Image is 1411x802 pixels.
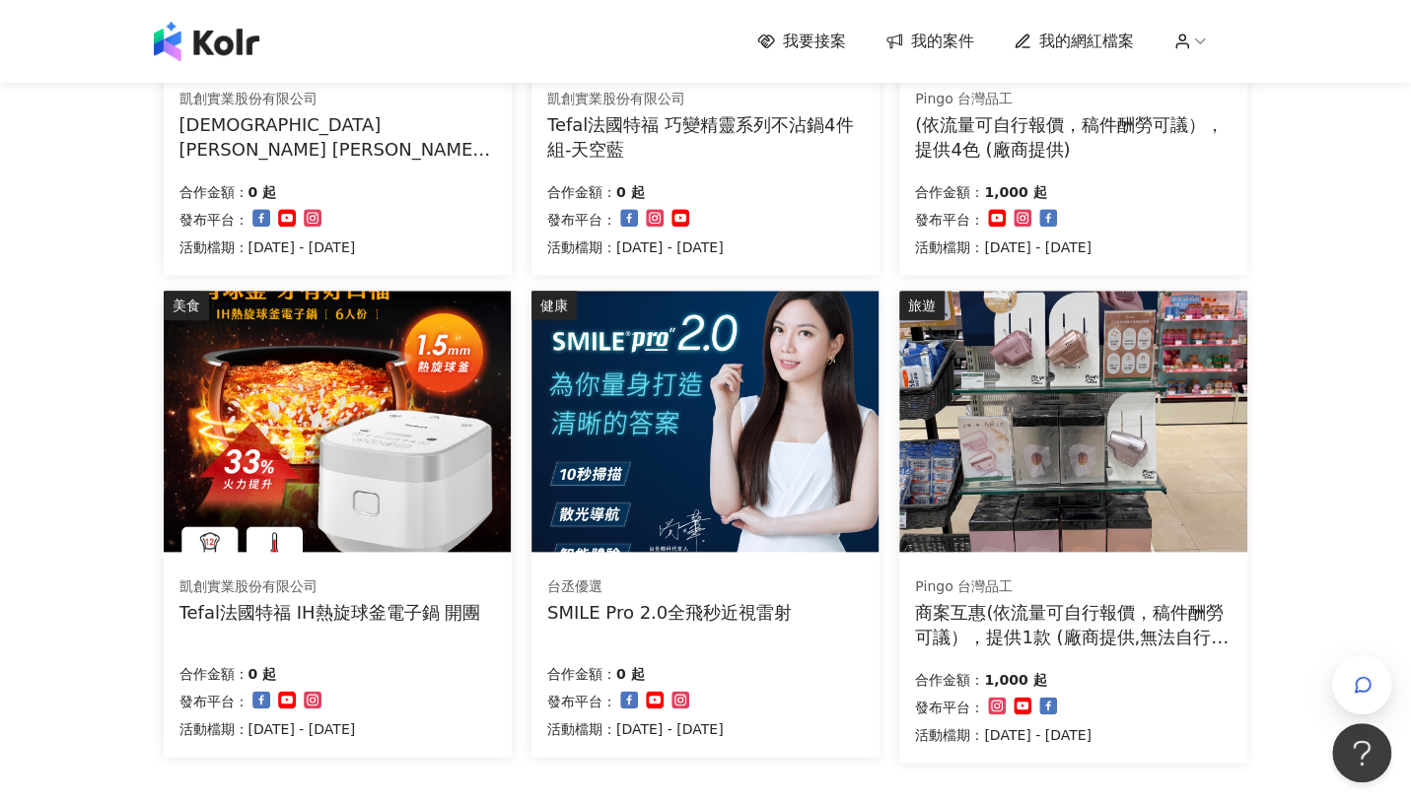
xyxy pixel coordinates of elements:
[757,31,846,52] a: 我要接案
[616,662,645,686] p: 0 起
[984,180,1046,204] p: 1,000 起
[899,291,1246,552] img: Pingo 台灣品工 TRAVEL Qmini 2.0奈米負離子極輕吹風機
[547,600,792,625] div: SMILE Pro 2.0全飛秒近視雷射
[1014,31,1134,52] a: 我的網紅檔案
[547,208,616,232] p: 發布平台：
[915,668,984,692] p: 合作金額：
[915,112,1232,162] div: (依流量可自行報價，稿件酬勞可議），提供4色 (廠商提供)
[915,208,984,232] p: 發布平台：
[885,31,974,52] a: 我的案件
[179,577,481,597] div: 凱創實業股份有限公司
[179,180,248,204] p: 合作金額：
[1039,31,1134,52] span: 我的網紅檔案
[248,180,277,204] p: 0 起
[915,180,984,204] p: 合作金額：
[179,690,248,713] p: 發布平台：
[547,112,864,162] div: Tefal法國特福 巧變精靈系列不沾鍋4件組-天空藍
[915,577,1231,597] div: Pingo 台灣品工
[915,696,984,719] p: 發布平台：
[899,291,945,320] div: 旅遊
[915,600,1232,649] div: 商案互惠(依流量可自行報價，稿件酬勞可議），提供1款 (廠商提供,無法自行選擇顏色)
[616,180,645,204] p: 0 起
[179,717,356,741] p: 活動檔期：[DATE] - [DATE]
[911,31,974,52] span: 我的案件
[915,723,1092,747] p: 活動檔期：[DATE] - [DATE]
[547,717,724,741] p: 活動檔期：[DATE] - [DATE]
[164,291,209,320] div: 美食
[547,662,616,686] p: 合作金額：
[154,22,259,61] img: logo
[547,235,724,259] p: 活動檔期：[DATE] - [DATE]
[179,600,481,625] div: Tefal法國特福 IH熱旋球釜電子鍋 開團
[783,31,846,52] span: 我要接案
[547,180,616,204] p: 合作金額：
[531,291,879,552] img: SMILE Pro 2.0全飛秒近視雷射
[248,662,277,686] p: 0 起
[164,291,511,552] img: Tefal法國特福 IH熱旋球釜電子鍋 開團
[547,577,792,597] div: 台丞優選
[531,291,577,320] div: 健康
[1332,723,1391,782] iframe: Help Scout Beacon - Open
[984,668,1046,692] p: 1,000 起
[179,208,248,232] p: 發布平台：
[179,662,248,686] p: 合作金額：
[179,235,356,259] p: 活動檔期：[DATE] - [DATE]
[179,112,496,162] div: [DEMOGRAPHIC_DATA][PERSON_NAME] [PERSON_NAME] Tota 90L 分類洗衣籃(三格)
[915,90,1231,109] div: Pingo 台灣品工
[915,235,1092,259] p: 活動檔期：[DATE] - [DATE]
[547,90,863,109] div: 凱創實業股份有限公司
[547,690,616,713] p: 發布平台：
[179,90,495,109] div: 凱創實業股份有限公司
